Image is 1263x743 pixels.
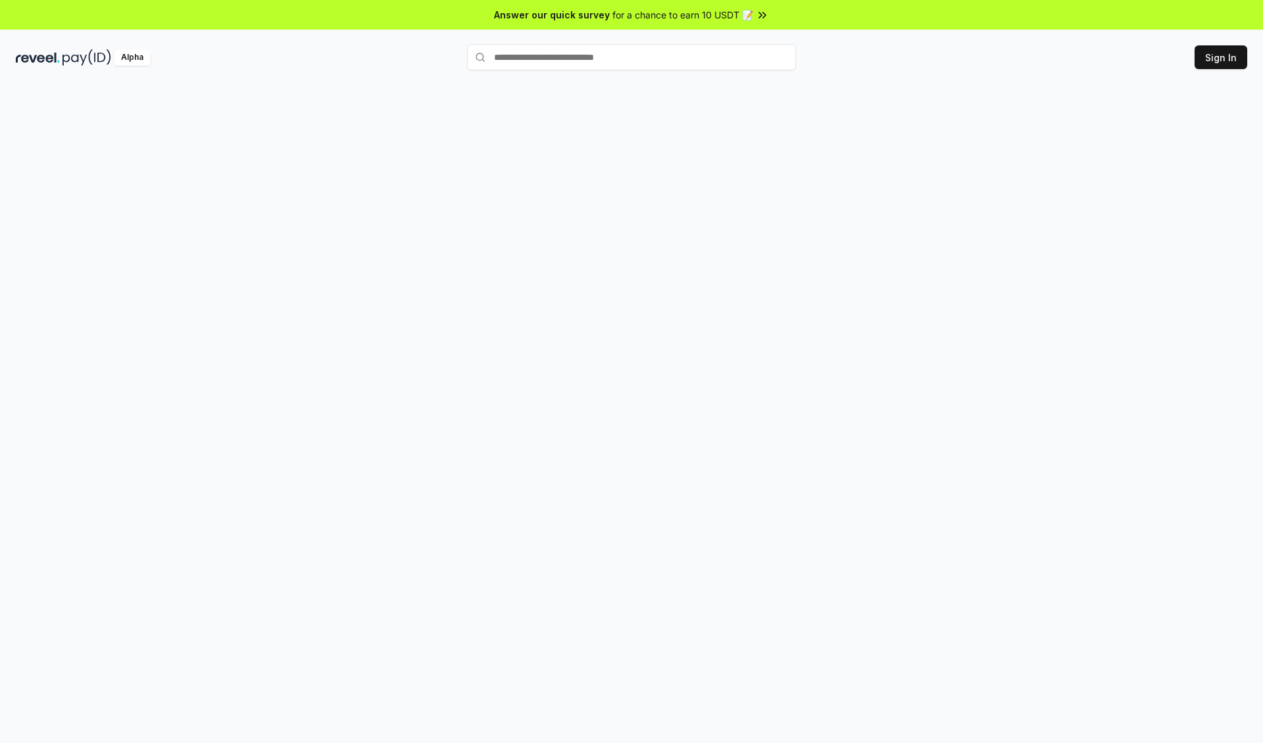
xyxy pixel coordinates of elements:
img: pay_id [62,49,111,66]
img: reveel_dark [16,49,60,66]
button: Sign In [1195,45,1247,69]
span: for a chance to earn 10 USDT 📝 [612,8,753,22]
div: Alpha [114,49,151,66]
span: Answer our quick survey [494,8,610,22]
